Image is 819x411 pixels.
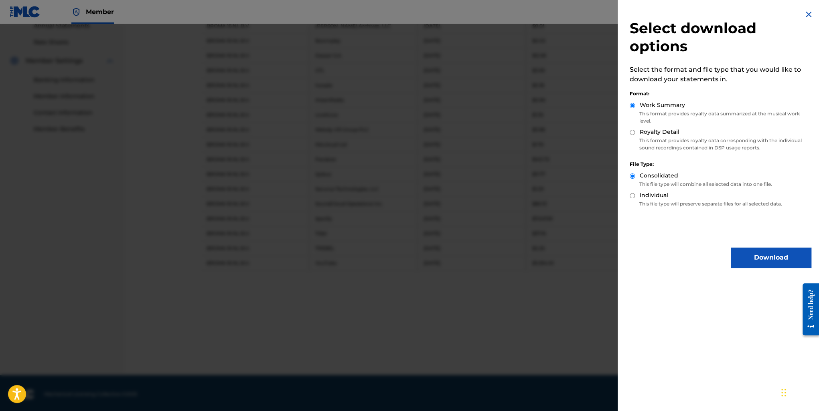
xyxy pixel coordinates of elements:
[640,191,668,199] label: Individual
[640,171,678,180] label: Consolidated
[630,110,811,125] p: This format provides royalty data summarized at the musical work level.
[630,90,811,97] div: Format:
[781,381,786,405] div: Перетащить
[630,137,811,151] p: This format provides royalty data corresponding with the individual sound recordings contained in...
[779,373,819,411] div: Виджет чата
[640,101,685,109] label: Work Summary
[779,373,819,411] iframe: Chat Widget
[630,181,811,188] p: This file type will combine all selected data into one file.
[640,128,679,136] label: Royalty Detail
[71,7,81,17] img: Top Rightsholder
[630,161,811,168] div: File Type:
[86,7,114,16] span: Member
[797,277,819,341] iframe: Resource Center
[630,65,811,84] p: Select the format and file type that you would like to download your statements in.
[630,19,811,55] h2: Select download options
[731,248,811,268] button: Download
[10,6,41,18] img: MLC Logo
[630,200,811,208] p: This file type will preserve separate files for all selected data.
